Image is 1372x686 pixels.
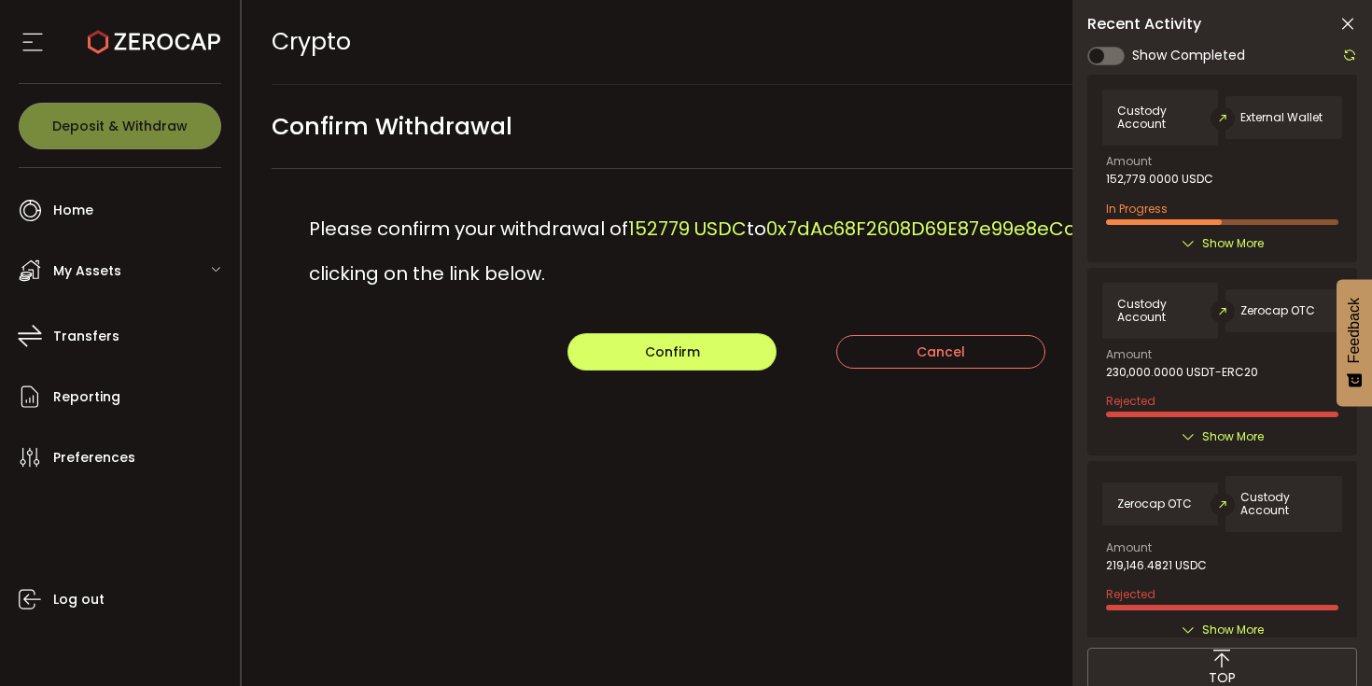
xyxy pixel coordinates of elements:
span: Recent Activity [1087,17,1201,32]
span: Transfers [53,323,119,350]
span: Please confirm your withdrawal of [309,216,628,242]
span: Reporting [53,384,120,411]
span: Feedback [1346,298,1363,363]
span: Cancel [917,343,965,361]
span: Confirm Withdrawal [272,105,512,147]
span: Home [53,197,93,224]
span: 152779 USDC [628,216,747,242]
iframe: Chat Widget [1150,484,1372,686]
button: Feedback - Show survey [1337,279,1372,406]
span: to [747,216,766,242]
span: Preferences [53,444,135,471]
span: Confirm [645,343,700,361]
span: My Assets [53,258,121,285]
span: Crypto [272,25,351,58]
span: 0x7dAc68F2608D69E87e99e8eCae1E036B5c8af8e6 [766,216,1239,242]
div: Widżet czatu [1150,484,1372,686]
span: Log out [53,586,105,613]
button: Confirm [567,333,777,371]
button: Cancel [836,335,1045,369]
span: Deposit & Withdraw [52,119,188,133]
button: Deposit & Withdraw [19,103,221,149]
